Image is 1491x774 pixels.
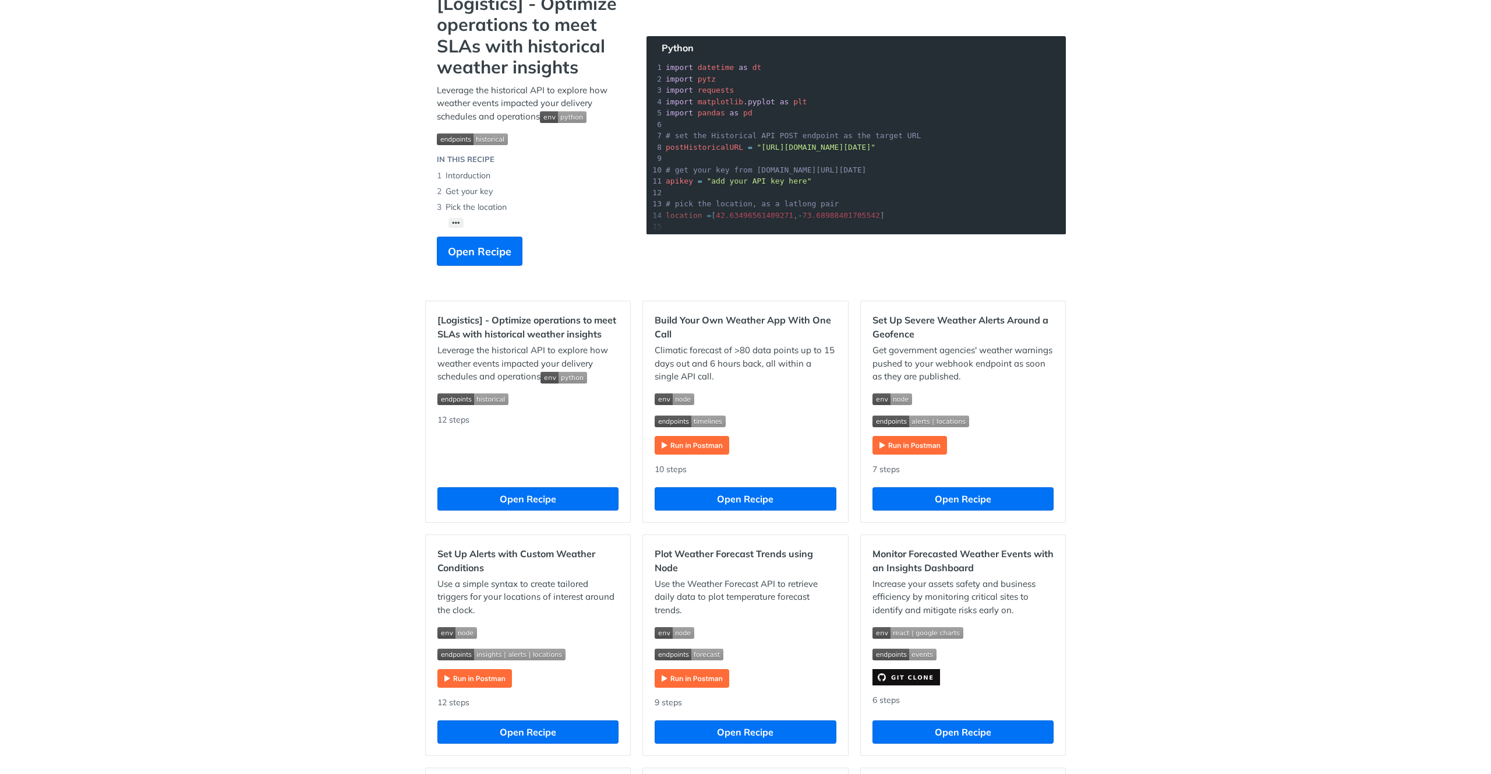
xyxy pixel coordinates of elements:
a: Expand image [872,439,947,450]
img: endpoint [437,649,566,660]
span: Expand image [872,414,1054,427]
p: Leverage the historical API to explore how weather events impacted your delivery schedules and op... [437,84,623,124]
div: 12 steps [437,696,619,709]
img: env [540,372,587,384]
span: Open Recipe [448,244,511,259]
button: Open Recipe [655,487,836,511]
div: 12 steps [437,414,619,476]
button: Open Recipe [437,487,619,511]
button: Open Recipe [872,487,1054,511]
button: ••• [448,218,464,228]
a: Expand image [872,671,940,682]
img: endpoint [872,416,969,427]
h2: Plot Weather Forecast Trends using Node [655,547,836,575]
img: endpoint [655,649,723,660]
div: 6 steps [872,694,1054,709]
p: Use a simple syntax to create tailored triggers for your locations of interest around the clock. [437,578,619,617]
img: env [655,393,694,405]
a: Expand image [437,672,512,683]
div: 9 steps [655,696,836,709]
span: Expand image [437,648,619,661]
button: Open Recipe [655,720,836,744]
span: Expand image [872,648,1054,661]
h2: Build Your Own Weather App With One Call [655,313,836,341]
span: Expand image [655,392,836,406]
li: Get your key [437,184,623,199]
div: In this Recipe [437,154,494,166]
p: Leverage the historical API to explore how weather events impacted your delivery schedules and op... [437,344,619,384]
span: Expand image [437,392,619,406]
img: Run in Postman [655,436,729,455]
span: Expand image [540,111,586,122]
span: Expand image [437,132,623,145]
h2: Monitor Forecasted Weather Events with an Insights Dashboard [872,547,1054,575]
img: env [872,393,912,405]
span: Expand image [872,392,1054,406]
a: Expand image [655,439,729,450]
button: Open Recipe [437,720,619,744]
img: env [655,627,694,639]
div: 10 steps [655,463,836,476]
img: Run in Postman [655,669,729,688]
li: Pick the location [437,199,623,215]
span: Expand image [655,414,836,427]
span: Expand image [655,648,836,661]
h2: Set Up Severe Weather Alerts Around a Geofence [872,313,1054,341]
img: endpoint [655,416,726,427]
button: Open Recipe [437,237,522,266]
p: Get government agencies' weather warnings pushed to your webhook endpoint as soon as they are pub... [872,344,1054,384]
span: Expand image [540,371,587,382]
span: Expand image [872,625,1054,639]
p: Increase your assets safety and business efficiency by monitoring critical sites to identify and ... [872,578,1054,617]
img: endpoint [437,133,508,145]
span: Expand image [437,625,619,639]
img: Run in Postman [872,436,947,455]
p: Use the Weather Forecast API to retrieve daily data to plot temperature forecast trends. [655,578,836,617]
button: Open Recipe [872,720,1054,744]
p: Climatic forecast of >80 data points up to 15 days out and 6 hours back, all within a single API ... [655,344,836,384]
img: Run in Postman [437,669,512,688]
a: Expand image [655,672,729,683]
img: env [540,111,586,123]
div: 7 steps [872,463,1054,476]
img: endpoint [437,393,508,405]
li: Intorduction [437,168,623,184]
img: endpoint [872,649,937,660]
h2: Set Up Alerts with Custom Weather Conditions [437,547,619,575]
img: env [872,627,963,639]
h2: [Logistics] - Optimize operations to meet SLAs with historical weather insights [437,313,619,341]
img: env [437,627,477,639]
img: clone [872,669,940,685]
span: Expand image [655,625,836,639]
